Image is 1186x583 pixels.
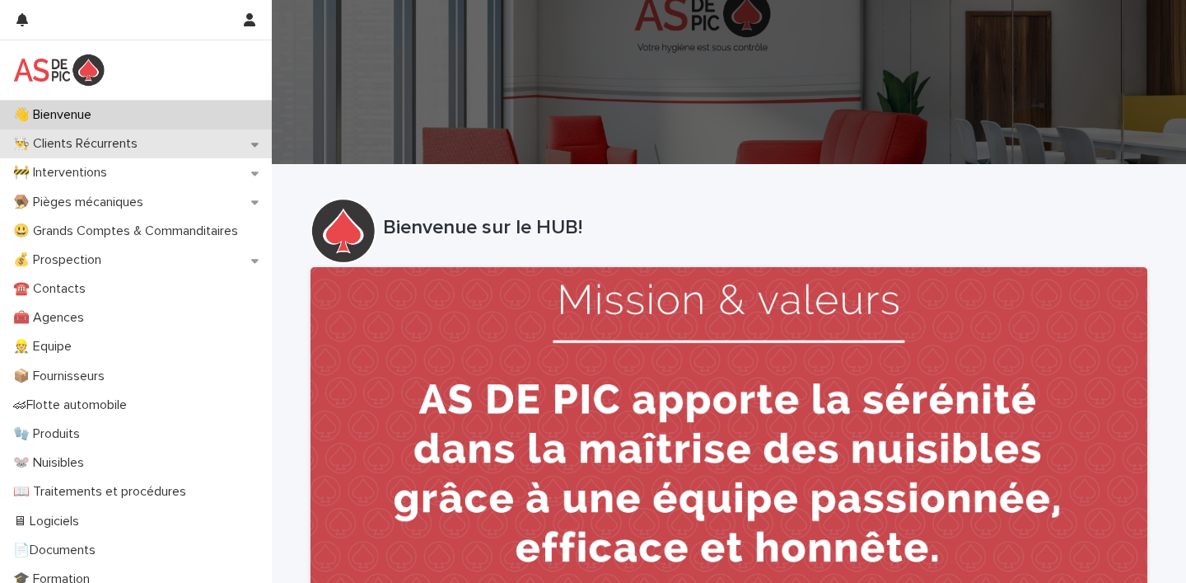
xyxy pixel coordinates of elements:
p: 📄Documents [7,543,109,558]
p: 🚧 Interventions [7,165,120,181]
p: 🏎Flotte automobile [7,397,140,413]
p: 📖 Traitements et procédures [7,484,199,500]
img: yKcqic14S0S6KrLdrqO6 [13,54,105,87]
p: 🪤 Pièges mécaniques [7,195,156,210]
p: 👋 Bienvenue [7,107,105,123]
p: 🧤 Produits [7,426,93,442]
p: 😃 Grands Comptes & Commanditaires [7,223,251,239]
p: 🐭 Nuisibles [7,455,97,471]
p: 💰 Prospection [7,252,114,268]
p: 👨‍🍳 Clients Récurrents [7,136,151,152]
p: ☎️ Contacts [7,281,99,297]
p: 🧰 Agences [7,310,97,326]
p: Bienvenue sur le HUB! [383,216,1141,240]
p: 🖥 Logiciels [7,514,92,529]
p: 👷 Equipe [7,339,85,355]
p: 📦 Fournisseurs [7,369,118,384]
